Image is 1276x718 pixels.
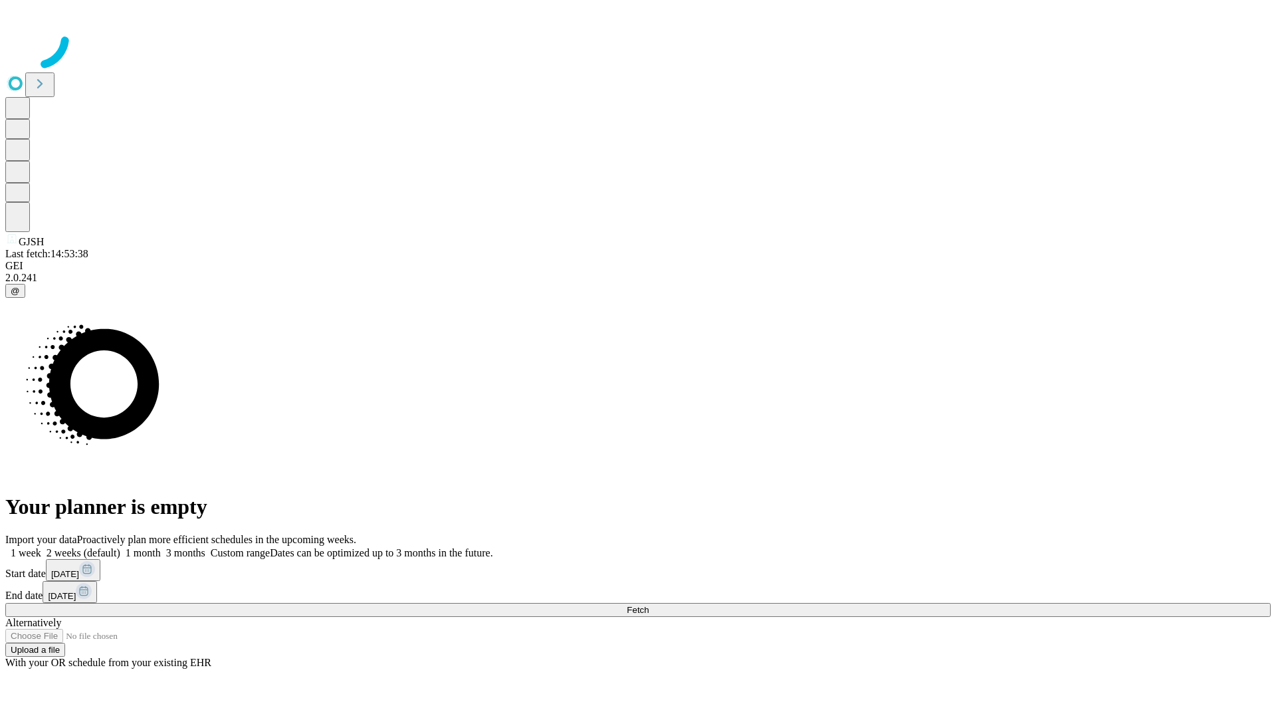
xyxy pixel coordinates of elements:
[5,559,1271,581] div: Start date
[11,547,41,558] span: 1 week
[77,534,356,545] span: Proactively plan more efficient schedules in the upcoming weeks.
[270,547,492,558] span: Dates can be optimized up to 3 months in the future.
[51,569,79,579] span: [DATE]
[627,605,649,615] span: Fetch
[5,617,61,628] span: Alternatively
[5,260,1271,272] div: GEI
[5,603,1271,617] button: Fetch
[43,581,97,603] button: [DATE]
[47,547,120,558] span: 2 weeks (default)
[19,236,44,247] span: GJSH
[5,248,88,259] span: Last fetch: 14:53:38
[46,559,100,581] button: [DATE]
[5,657,211,668] span: With your OR schedule from your existing EHR
[5,534,77,545] span: Import your data
[48,591,76,601] span: [DATE]
[5,284,25,298] button: @
[11,286,20,296] span: @
[126,547,161,558] span: 1 month
[211,547,270,558] span: Custom range
[166,547,205,558] span: 3 months
[5,272,1271,284] div: 2.0.241
[5,643,65,657] button: Upload a file
[5,581,1271,603] div: End date
[5,495,1271,519] h1: Your planner is empty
